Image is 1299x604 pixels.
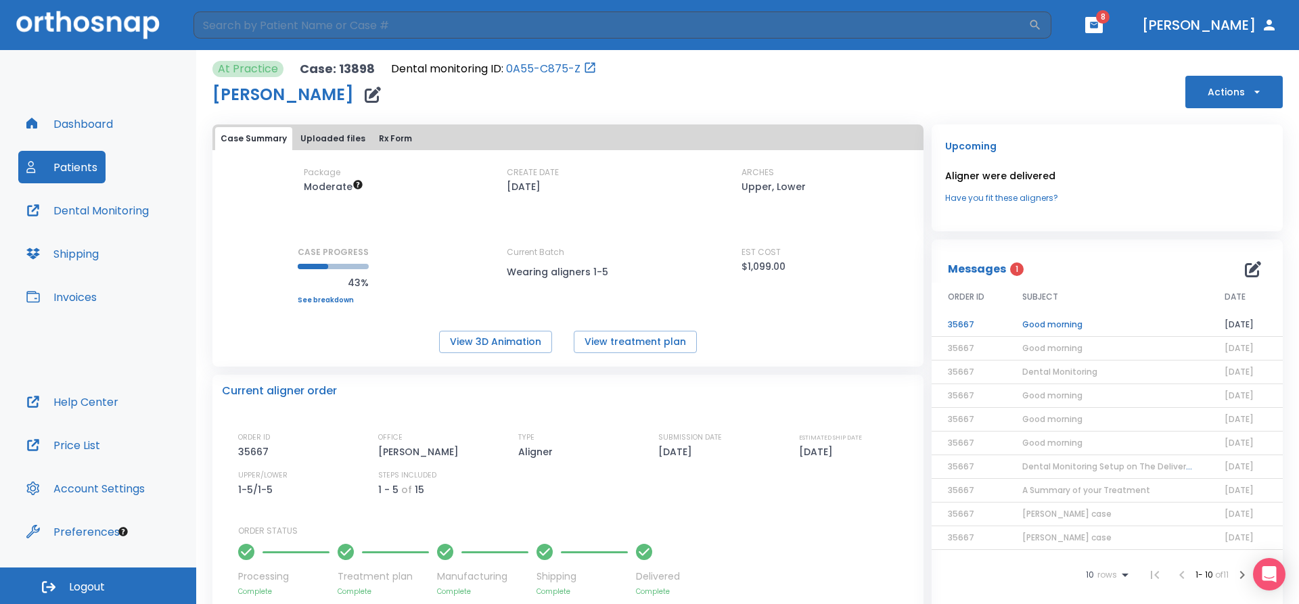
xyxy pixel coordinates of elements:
[537,586,628,597] p: Complete
[636,586,680,597] p: Complete
[507,246,629,258] p: Current Batch
[238,444,273,460] p: 35667
[932,313,1006,337] td: 35667
[298,275,369,291] p: 43%
[295,127,371,150] button: Uploaded files
[1022,532,1112,543] span: [PERSON_NAME] case
[948,261,1006,277] p: Messages
[1022,291,1058,303] span: SUBJECT
[948,437,974,448] span: 35667
[945,168,1269,184] p: Aligner were delivered
[401,482,412,498] p: of
[636,570,680,584] p: Delivered
[238,525,914,537] p: ORDER STATUS
[537,570,628,584] p: Shipping
[378,469,436,482] p: STEPS INCLUDED
[1022,437,1082,448] span: Good morning
[415,482,424,498] p: 15
[1225,413,1254,425] span: [DATE]
[945,138,1269,154] p: Upcoming
[742,246,781,258] p: EST COST
[1022,484,1150,496] span: A Summary of your Treatment
[574,331,697,353] button: View treatment plan
[18,429,108,461] button: Price List
[948,342,974,354] span: 35667
[437,570,528,584] p: Manufacturing
[18,237,107,270] button: Shipping
[1022,508,1112,519] span: [PERSON_NAME] case
[238,586,329,597] p: Complete
[18,151,106,183] button: Patients
[1010,262,1024,276] span: 1
[215,127,921,150] div: tabs
[506,61,580,77] a: 0A55-C875-Z
[1208,313,1283,337] td: [DATE]
[218,61,278,77] p: At Practice
[948,390,974,401] span: 35667
[391,61,503,77] p: Dental monitoring ID:
[18,194,157,227] button: Dental Monitoring
[1225,508,1254,519] span: [DATE]
[373,127,417,150] button: Rx Form
[378,482,398,498] p: 1 - 5
[1225,366,1254,377] span: [DATE]
[518,432,534,444] p: TYPE
[1022,342,1082,354] span: Good morning
[1225,461,1254,472] span: [DATE]
[948,532,974,543] span: 35667
[1225,291,1246,303] span: DATE
[117,526,129,538] div: Tooltip anchor
[378,432,403,444] p: OFFICE
[1096,10,1110,24] span: 8
[948,508,974,519] span: 35667
[948,484,974,496] span: 35667
[1185,76,1283,108] button: Actions
[338,586,429,597] p: Complete
[222,383,337,399] p: Current aligner order
[18,108,121,140] button: Dashboard
[304,166,340,179] p: Package
[1253,558,1285,590] div: Open Intercom Messenger
[1225,437,1254,448] span: [DATE]
[300,61,375,77] p: Case: 13898
[18,472,153,505] button: Account Settings
[658,432,722,444] p: SUBMISSION DATE
[948,291,984,303] span: ORDER ID
[193,11,1028,39] input: Search by Patient Name or Case #
[18,281,105,313] button: Invoices
[298,246,369,258] p: CASE PROGRESS
[948,461,974,472] span: 35667
[518,444,557,460] p: Aligner
[378,444,463,460] p: [PERSON_NAME]
[1225,342,1254,354] span: [DATE]
[948,366,974,377] span: 35667
[439,331,552,353] button: View 3D Animation
[18,515,128,548] button: Preferences
[1086,570,1094,580] span: 10
[338,570,429,584] p: Treatment plan
[1195,569,1215,580] span: 1 - 10
[391,61,597,77] div: Open patient in dental monitoring portal
[238,432,270,444] p: ORDER ID
[437,586,528,597] p: Complete
[799,444,838,460] p: [DATE]
[69,580,105,595] span: Logout
[1215,569,1229,580] span: of 11
[742,258,785,275] p: $1,099.00
[238,469,288,482] p: UPPER/LOWER
[799,432,862,444] p: ESTIMATED SHIP DATE
[948,413,974,425] span: 35667
[1022,390,1082,401] span: Good morning
[507,179,541,195] p: [DATE]
[945,192,1269,204] a: Have you fit these aligners?
[1137,13,1283,37] button: [PERSON_NAME]
[16,11,160,39] img: Orthosnap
